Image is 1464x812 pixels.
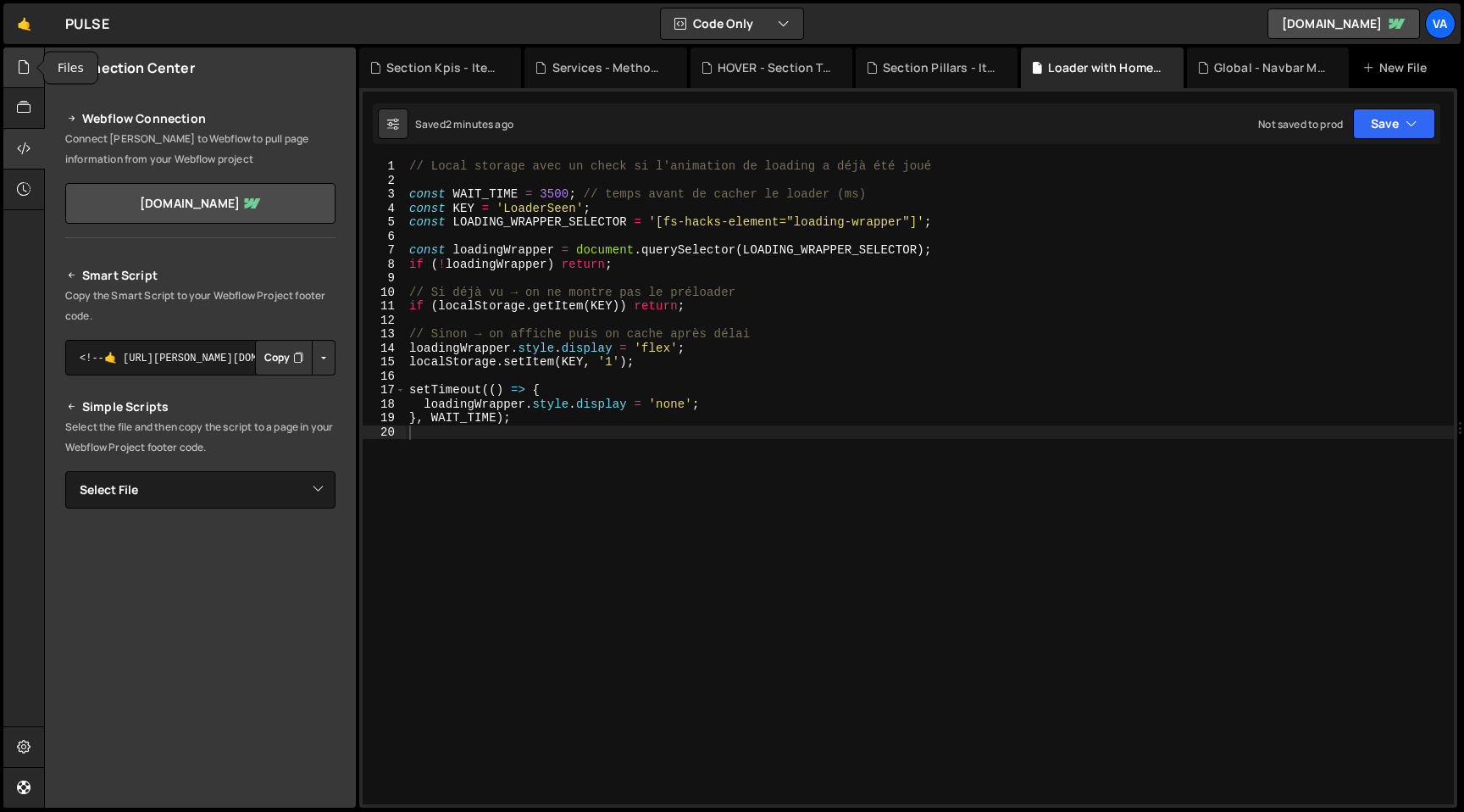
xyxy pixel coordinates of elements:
[446,117,513,131] div: 2 minutes ago
[1362,59,1433,76] div: New File
[1214,59,1328,76] div: Global - Navbar Menu Open.js
[661,8,803,39] button: Code Only
[363,202,406,216] div: 4
[363,383,406,398] div: 17
[1258,117,1343,131] div: Not saved to prod
[65,286,335,326] p: Copy the Smart Script to your Webflow Project footer code.
[363,271,406,286] div: 9
[65,265,335,286] h2: Smart Script
[415,117,513,131] div: Saved
[65,129,335,170] p: Connect [PERSON_NAME] to Webflow to pull page information from your Webflow project
[363,342,406,356] div: 14
[65,183,335,224] a: [DOMAIN_NAME]
[255,340,335,375] div: Button group with nested dropdown
[363,314,406,328] div: 12
[363,411,406,425] div: 19
[363,174,406,188] div: 2
[363,370,406,384] div: 16
[363,398,406,412] div: 18
[363,159,406,174] div: 1
[65,58,195,77] h2: Connection Center
[883,59,997,76] div: Section Pillars - Items Hover.js
[65,537,337,689] iframe: YouTube video player
[65,417,335,458] p: Select the file and then copy the script to a page in your Webflow Project footer code.
[363,230,406,244] div: 6
[363,187,406,202] div: 3
[3,3,45,44] a: 🤙
[363,243,406,258] div: 7
[363,327,406,342] div: 13
[386,59,501,76] div: Section Kpis - Item Hover.js
[255,340,313,375] button: Copy
[1425,8,1456,39] a: Va
[65,397,335,417] h2: Simple Scripts
[65,14,109,34] div: PULSE
[363,425,406,440] div: 20
[44,53,97,84] div: Files
[65,340,335,375] textarea: <!--🤙 [URL][PERSON_NAME][DOMAIN_NAME]> <script>document.addEventListener("DOMContentLoaded", func...
[1353,108,1435,139] button: Save
[363,258,406,272] div: 8
[363,215,406,230] div: 5
[363,355,406,370] div: 15
[363,299,406,314] div: 11
[363,286,406,300] div: 10
[552,59,667,76] div: Services - Method Animation.js
[1048,59,1162,76] div: Loader with Home Intro - Once Per Day.js
[65,108,335,129] h2: Webflow Connection
[718,59,832,76] div: HOVER - Section Testimonials - Items Hover.js
[1267,8,1420,39] a: [DOMAIN_NAME]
